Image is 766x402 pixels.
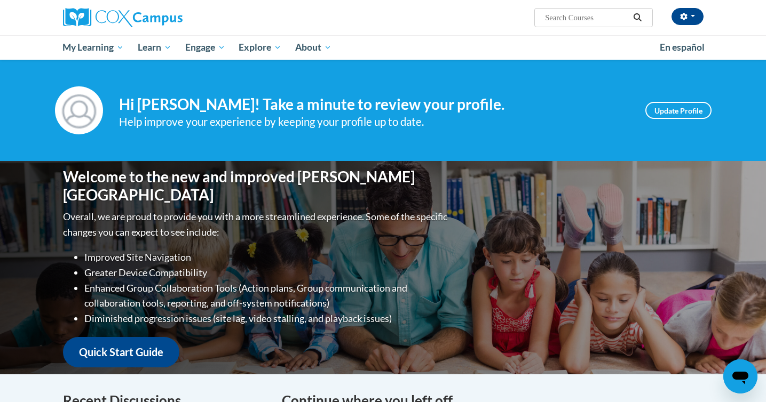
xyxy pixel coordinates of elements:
li: Diminished progression issues (site lag, video stalling, and playback issues) [84,311,450,326]
button: Search [629,11,645,24]
img: Profile Image [55,86,103,134]
a: About [288,35,338,60]
span: Engage [185,41,225,54]
div: Help improve your experience by keeping your profile up to date. [119,113,629,131]
a: Explore [232,35,288,60]
span: En español [660,42,705,53]
li: Greater Device Compatibility [84,265,450,280]
span: My Learning [62,41,124,54]
a: Engage [178,35,232,60]
a: Update Profile [645,102,712,119]
li: Improved Site Navigation [84,250,450,265]
input: Search Courses [544,11,629,24]
p: Overall, we are proud to provide you with a more streamlined experience. Some of the specific cha... [63,209,450,240]
li: Enhanced Group Collaboration Tools (Action plans, Group communication and collaboration tools, re... [84,280,450,311]
a: Cox Campus [63,8,266,27]
a: Learn [131,35,178,60]
img: Cox Campus [63,8,183,27]
span: Learn [138,41,171,54]
a: En español [653,36,712,59]
span: About [295,41,331,54]
span: Explore [239,41,281,54]
a: My Learning [56,35,131,60]
h4: Hi [PERSON_NAME]! Take a minute to review your profile. [119,95,629,114]
button: Account Settings [672,8,704,25]
div: Main menu [47,35,720,60]
a: Quick Start Guide [63,337,179,367]
iframe: Button to launch messaging window [723,359,757,393]
h1: Welcome to the new and improved [PERSON_NAME][GEOGRAPHIC_DATA] [63,168,450,204]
